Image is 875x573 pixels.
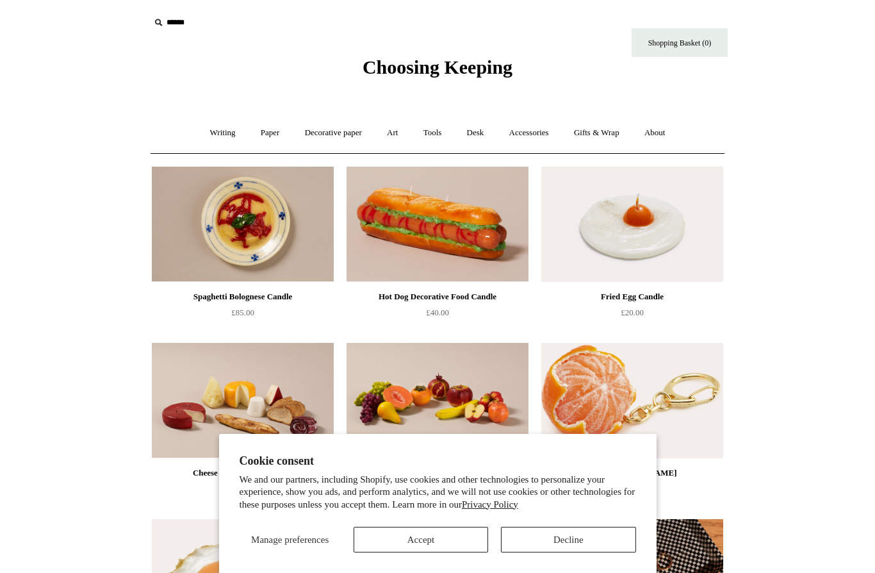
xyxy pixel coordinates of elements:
[152,289,334,342] a: Spaghetti Bolognese Candle £85.00
[562,116,631,150] a: Gifts & Wrap
[541,343,723,458] a: Faux Clementine Keyring Faux Clementine Keyring
[462,499,518,510] a: Privacy Policy
[412,116,454,150] a: Tools
[354,527,488,552] button: Accept
[363,56,512,78] span: Choosing Keeping
[240,527,341,552] button: Manage preferences
[544,289,720,304] div: Fried Egg Candle
[363,67,512,76] a: Choosing Keeping
[240,454,636,468] h2: Cookie consent
[350,289,525,304] div: Hot Dog Decorative Food Candle
[347,167,528,282] img: Hot Dog Decorative Food Candle
[541,343,723,458] img: Faux Clementine Keyring
[155,465,331,481] div: Cheese Board Food Candles
[498,116,560,150] a: Accessories
[541,289,723,342] a: Fried Egg Candle £20.00
[501,527,635,552] button: Decline
[240,474,636,511] p: We and our partners, including Shopify, use cookies and other technologies to personalize your ex...
[155,289,331,304] div: Spaghetti Bolognese Candle
[541,167,723,282] img: Fried Egg Candle
[293,116,373,150] a: Decorative paper
[455,116,496,150] a: Desk
[152,465,334,518] a: Cheese Board Food Candles from£22.50
[633,116,677,150] a: About
[152,167,334,282] a: Spaghetti Bolognese Candle Spaghetti Bolognese Candle
[152,343,334,458] a: Cheese Board Food Candles Cheese Board Food Candles
[347,289,528,342] a: Hot Dog Decorative Food Candle £40.00
[347,343,528,458] a: Fruit Bowl Food Candles Fruit Bowl Food Candles
[632,28,728,57] a: Shopping Basket (0)
[199,116,247,150] a: Writing
[426,308,449,317] span: £40.00
[347,343,528,458] img: Fruit Bowl Food Candles
[251,535,329,545] span: Manage preferences
[541,167,723,282] a: Fried Egg Candle Fried Egg Candle
[249,116,291,150] a: Paper
[347,167,528,282] a: Hot Dog Decorative Food Candle Hot Dog Decorative Food Candle
[621,308,644,317] span: £20.00
[231,308,254,317] span: £85.00
[375,116,409,150] a: Art
[152,343,334,458] img: Cheese Board Food Candles
[152,167,334,282] img: Spaghetti Bolognese Candle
